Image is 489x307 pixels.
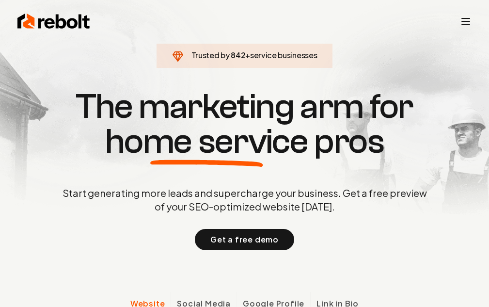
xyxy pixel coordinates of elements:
span: home service [105,124,308,159]
span: Trusted by [191,50,230,60]
p: Start generating more leads and supercharge your business. Get a free preview of your SEO-optimiz... [61,186,429,213]
button: Toggle mobile menu [460,16,472,27]
button: Get a free demo [195,229,294,250]
span: 842 [231,49,245,61]
span: service businesses [250,50,317,60]
span: + [245,50,250,60]
h1: The marketing arm for pros [12,89,477,159]
img: Rebolt Logo [17,12,90,31]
